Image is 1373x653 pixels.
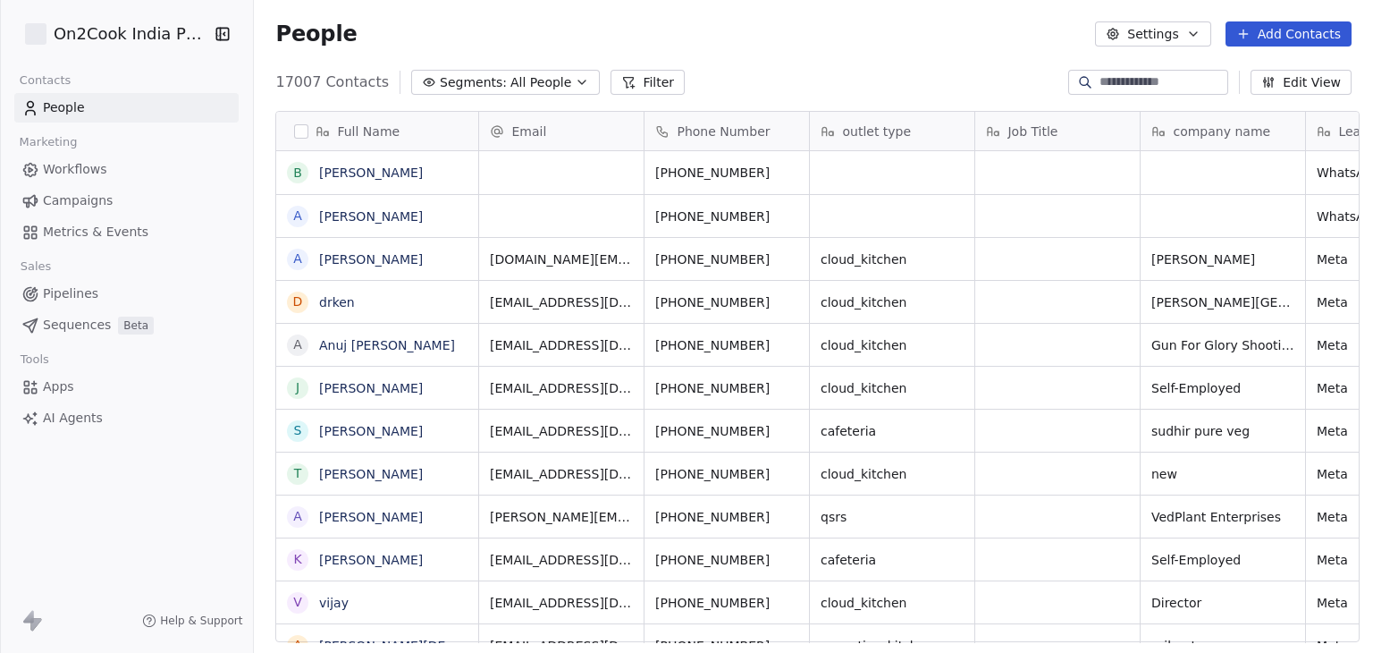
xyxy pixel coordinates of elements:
span: cloud_kitchen [821,336,964,354]
span: Marketing [12,129,85,156]
div: grid [276,151,479,643]
span: Help & Support [160,614,242,628]
div: Job Title [975,112,1140,150]
button: Filter [611,70,685,95]
div: outlet type [810,112,974,150]
a: People [14,93,239,123]
div: Phone Number [644,112,809,150]
a: Workflows [14,155,239,184]
span: qsrs [821,508,964,526]
div: T [294,464,302,483]
span: Tools [13,346,56,373]
a: Pipelines [14,279,239,309]
span: outlet type [842,123,911,140]
a: [PERSON_NAME][DEMOGRAPHIC_DATA] [319,639,565,653]
span: Apps [43,377,74,396]
span: [EMAIL_ADDRESS][DOMAIN_NAME] [490,551,633,569]
span: 17007 Contacts [275,72,389,93]
span: [PHONE_NUMBER] [655,164,798,182]
span: [EMAIL_ADDRESS][DOMAIN_NAME] [490,465,633,483]
a: drken [319,295,355,310]
div: S [294,421,302,440]
span: Phone Number [677,123,770,140]
span: [PHONE_NUMBER] [655,551,798,569]
span: Director [1151,594,1294,612]
span: [EMAIL_ADDRESS][DOMAIN_NAME] [490,293,633,311]
span: [PHONE_NUMBER] [655,208,798,225]
div: d [293,293,303,311]
span: [PHONE_NUMBER] [655,465,798,483]
span: [PHONE_NUMBER] [655,594,798,612]
span: People [275,21,357,47]
button: On2Cook India Pvt. Ltd. [21,19,200,49]
span: [EMAIL_ADDRESS][DOMAIN_NAME] [490,422,633,440]
a: [PERSON_NAME] [319,165,423,180]
span: [PHONE_NUMBER] [655,422,798,440]
div: Full Name [276,112,478,150]
a: Apps [14,372,239,402]
span: [PHONE_NUMBER] [655,508,798,526]
span: [DOMAIN_NAME][EMAIL_ADDRESS][DOMAIN_NAME] [490,250,633,268]
span: People [43,98,85,117]
div: A [294,250,303,268]
a: [PERSON_NAME] [319,252,423,267]
span: Gun For Glory Shooting [GEOGRAPHIC_DATA], [GEOGRAPHIC_DATA] [1151,336,1294,354]
a: Campaigns [14,186,239,216]
span: On2Cook India Pvt. Ltd. [54,22,208,46]
span: [EMAIL_ADDRESS][DOMAIN_NAME] [490,594,633,612]
button: Edit View [1251,70,1352,95]
span: Segments: [440,73,507,92]
span: [PHONE_NUMBER] [655,293,798,311]
div: A [294,335,303,354]
span: VedPlant Enterprises [1151,508,1294,526]
a: vijay [319,596,349,610]
span: cafeteria [821,422,964,440]
span: [EMAIL_ADDRESS][DOMAIN_NAME] [490,379,633,397]
a: Metrics & Events [14,217,239,247]
span: [PHONE_NUMBER] [655,379,798,397]
button: Settings [1095,21,1210,47]
span: cloud_kitchen [821,293,964,311]
a: [PERSON_NAME] [319,381,423,395]
span: Workflows [43,160,107,179]
span: Contacts [12,67,79,94]
span: Campaigns [43,191,113,210]
div: v [294,593,303,612]
span: Job Title [1007,123,1057,140]
a: SequencesBeta [14,310,239,340]
span: Email [511,123,546,140]
span: sudhir pure veg [1151,422,1294,440]
span: Pipelines [43,284,98,303]
span: [PERSON_NAME] [1151,250,1294,268]
span: cloud_kitchen [821,594,964,612]
a: [PERSON_NAME] [319,467,423,481]
span: new [1151,465,1294,483]
div: J [296,378,299,397]
div: K [294,550,302,569]
a: [PERSON_NAME] [319,553,423,567]
span: AI Agents [43,409,103,428]
a: [PERSON_NAME] [319,424,423,438]
span: Beta [118,317,154,335]
span: cloud_kitchen [821,465,964,483]
span: Full Name [337,123,400,140]
a: Anuj [PERSON_NAME] [319,338,455,352]
div: company name [1141,112,1305,150]
span: All People [510,73,571,92]
span: [PERSON_NAME][GEOGRAPHIC_DATA] [1151,293,1294,311]
span: [PERSON_NAME][EMAIL_ADDRESS][DOMAIN_NAME] [490,508,633,526]
span: [EMAIL_ADDRESS][DOMAIN_NAME] [490,336,633,354]
span: [PHONE_NUMBER] [655,250,798,268]
div: B [294,164,303,182]
div: Email [479,112,644,150]
a: Help & Support [142,614,242,628]
span: Self-Employed [1151,379,1294,397]
span: cloud_kitchen [821,379,964,397]
span: company name [1173,123,1270,140]
span: [PHONE_NUMBER] [655,336,798,354]
a: AI Agents [14,403,239,433]
span: Metrics & Events [43,223,148,242]
button: Add Contacts [1226,21,1352,47]
span: cloud_kitchen [821,250,964,268]
span: Self-Employed [1151,551,1294,569]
